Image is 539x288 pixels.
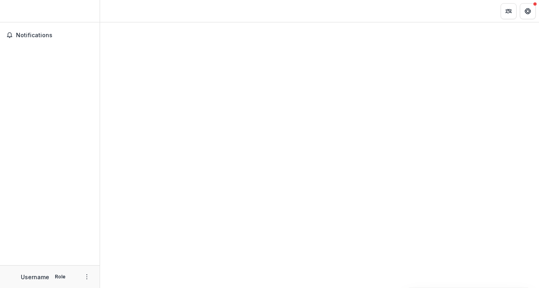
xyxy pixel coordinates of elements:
button: Notifications [3,29,96,42]
p: Role [52,273,68,280]
p: Username [21,273,49,281]
button: More [82,272,92,282]
span: Notifications [16,32,93,39]
button: Get Help [520,3,536,19]
button: Partners [501,3,517,19]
